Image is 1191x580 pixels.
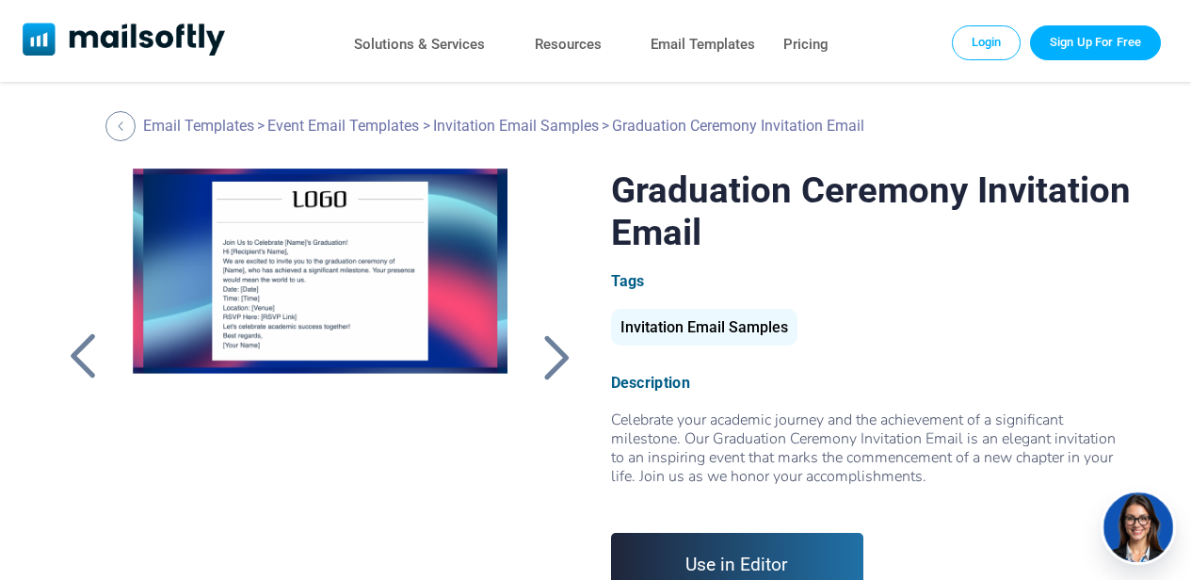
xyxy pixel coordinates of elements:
[611,169,1132,253] h1: Graduation Ceremony Invitation Email
[783,31,829,58] a: Pricing
[611,309,797,346] div: Invitation Email Samples
[105,111,140,141] a: Back
[611,326,797,334] a: Invitation Email Samples
[1030,25,1161,59] a: Trial
[433,117,599,135] a: Invitation Email Samples
[535,31,602,58] a: Resources
[611,272,1132,290] div: Tags
[143,117,254,135] a: Email Templates
[611,374,1132,392] div: Description
[23,23,225,59] a: Mailsoftly
[651,31,755,58] a: Email Templates
[59,332,106,381] a: Back
[354,31,485,58] a: Solutions & Services
[267,117,419,135] a: Event Email Templates
[952,25,1022,59] a: Login
[611,411,1132,505] div: Celebrate your academic journey and the achievement of a significant milestone. Our Graduation Ce...
[533,332,580,381] a: Back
